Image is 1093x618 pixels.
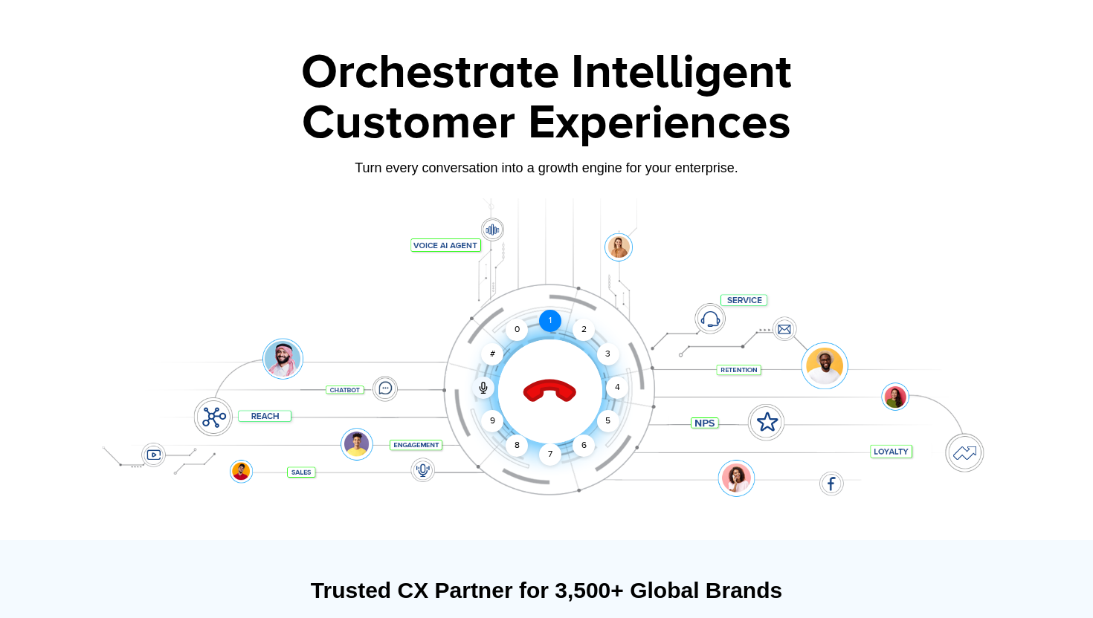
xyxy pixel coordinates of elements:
[481,343,503,365] div: #
[597,410,619,432] div: 5
[82,88,1011,159] div: Customer Experiences
[573,319,595,341] div: 2
[539,443,561,466] div: 7
[82,49,1011,97] div: Orchestrate Intelligent
[506,319,528,341] div: 0
[481,410,503,432] div: 9
[606,377,628,399] div: 4
[573,435,595,457] div: 6
[506,435,528,457] div: 8
[597,343,619,365] div: 3
[539,310,561,332] div: 1
[89,577,1004,603] div: Trusted CX Partner for 3,500+ Global Brands
[82,160,1011,176] div: Turn every conversation into a growth engine for your enterprise.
